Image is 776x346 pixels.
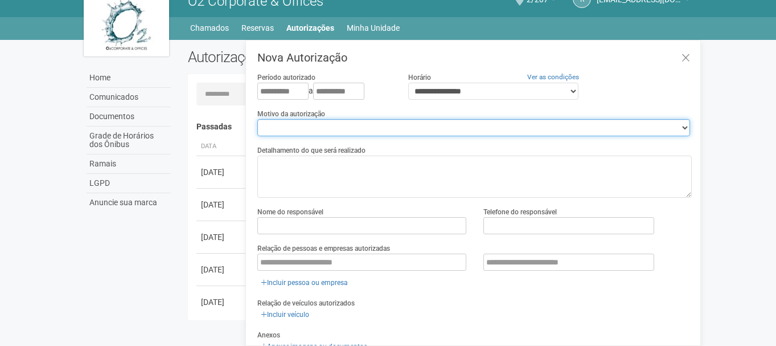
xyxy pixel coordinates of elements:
[286,20,334,36] a: Autorizações
[190,20,229,36] a: Chamados
[257,109,325,119] label: Motivo da autorização
[257,243,390,254] label: Relação de pessoas e empresas autorizadas
[87,193,171,212] a: Anuncie sua marca
[201,231,243,243] div: [DATE]
[87,68,171,88] a: Home
[257,308,313,321] a: Incluir veículo
[257,145,366,156] label: Detalhamento do que será realizado
[241,20,274,36] a: Reservas
[188,48,432,66] h2: Autorizações
[87,127,171,154] a: Grade de Horários dos Ônibus
[257,52,692,63] h3: Nova Autorização
[87,154,171,174] a: Ramais
[196,123,684,131] h4: Passadas
[201,296,243,308] div: [DATE]
[257,298,355,308] label: Relação de veículos autorizados
[201,166,243,178] div: [DATE]
[257,276,351,289] a: Incluir pessoa ou empresa
[257,330,280,340] label: Anexos
[87,174,171,193] a: LGPD
[201,199,243,210] div: [DATE]
[483,207,557,217] label: Telefone do responsável
[408,72,431,83] label: Horário
[527,73,579,81] a: Ver as condições
[196,137,248,156] th: Data
[347,20,400,36] a: Minha Unidade
[201,264,243,275] div: [DATE]
[87,88,171,107] a: Comunicados
[257,72,315,83] label: Período autorizado
[257,207,323,217] label: Nome do responsável
[257,83,391,100] div: a
[87,107,171,127] a: Documentos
